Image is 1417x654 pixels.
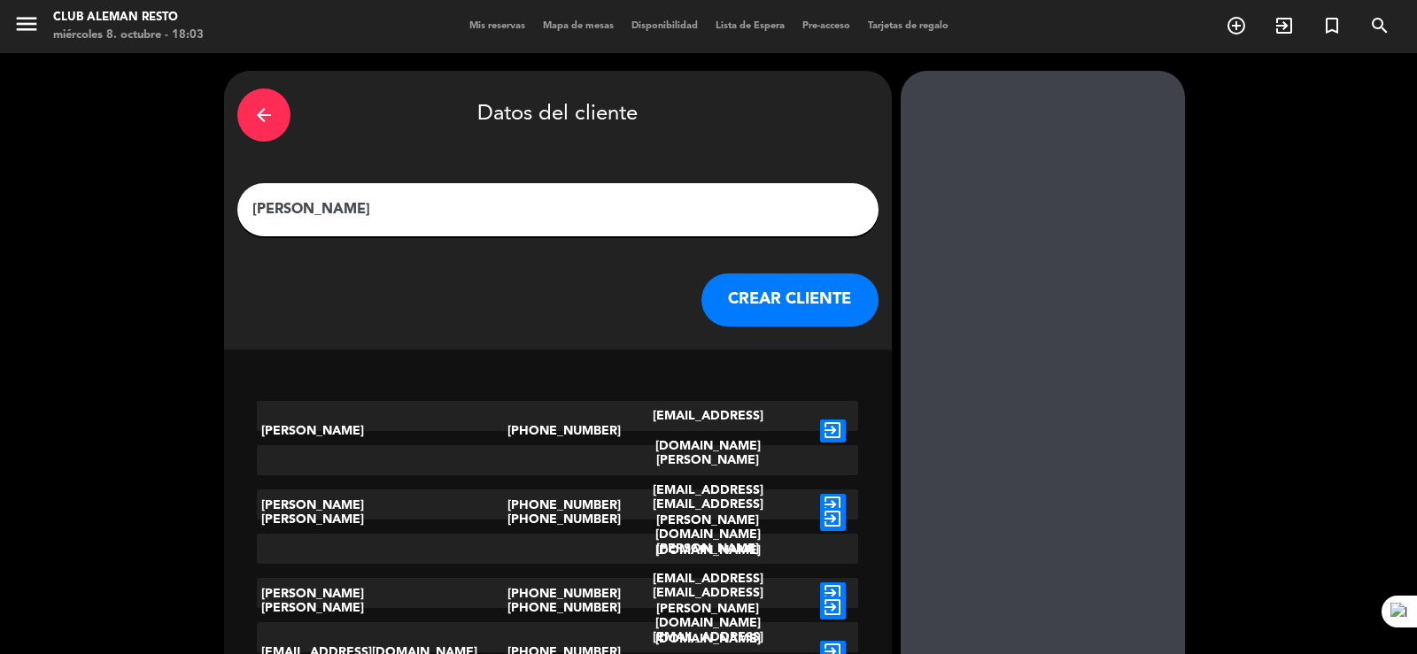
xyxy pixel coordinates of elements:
div: [PHONE_NUMBER] [507,578,608,638]
div: Datos del cliente [237,84,879,146]
div: [PERSON_NAME] [257,489,507,550]
div: [PERSON_NAME] [257,401,507,461]
i: turned_in_not [1321,15,1343,36]
span: Mis reservas [461,21,534,31]
div: [PHONE_NUMBER] [507,534,608,654]
div: [EMAIL_ADDRESS][DOMAIN_NAME] [608,578,808,638]
div: [EMAIL_ADDRESS][DOMAIN_NAME] [608,401,808,461]
i: menu [13,11,40,37]
span: Lista de Espera [707,21,794,31]
i: arrow_back [253,104,275,126]
div: [PERSON_NAME] [257,445,507,566]
i: exit_to_app [820,596,846,619]
button: menu [13,11,40,43]
div: [PHONE_NUMBER] [507,445,608,566]
span: Pre-acceso [794,21,859,31]
button: CREAR CLIENTE [701,273,879,327]
div: Club aleman resto [53,9,204,27]
div: [PERSON_NAME][EMAIL_ADDRESS][PERSON_NAME][DOMAIN_NAME] [608,445,808,566]
i: exit_to_app [820,419,846,442]
div: [EMAIL_ADDRESS][DOMAIN_NAME] [608,489,808,550]
span: Disponibilidad [623,21,707,31]
div: miércoles 8. octubre - 18:03 [53,27,204,44]
div: [PHONE_NUMBER] [507,489,608,550]
div: [PERSON_NAME] [257,578,507,638]
div: [PERSON_NAME] [257,534,507,654]
div: [PHONE_NUMBER] [507,401,608,461]
span: Mapa de mesas [534,21,623,31]
input: Escriba nombre, correo electrónico o número de teléfono... [251,197,865,222]
div: [PERSON_NAME][EMAIL_ADDRESS][PERSON_NAME][DOMAIN_NAME] [608,534,808,654]
span: Tarjetas de regalo [859,21,957,31]
i: exit_to_app [1274,15,1295,36]
i: search [1369,15,1390,36]
i: exit_to_app [820,508,846,531]
i: add_circle_outline [1226,15,1247,36]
